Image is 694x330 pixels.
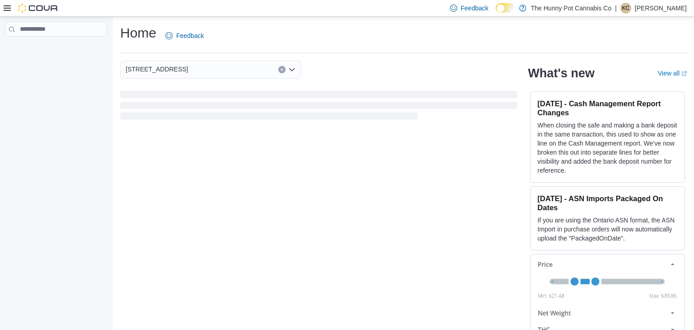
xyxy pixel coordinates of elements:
[622,3,630,14] span: KC
[658,70,687,77] a: View allExternal link
[635,3,687,14] p: [PERSON_NAME]
[120,24,156,42] h1: Home
[620,3,631,14] div: Kyle Chamaillard
[681,71,687,76] svg: External link
[461,4,488,13] span: Feedback
[538,216,677,243] p: If you are using the Ontario ASN format, the ASN Import in purchase orders will now automatically...
[176,31,204,40] span: Feedback
[288,66,295,73] button: Open list of options
[5,38,107,60] nav: Complex example
[126,64,188,75] span: [STREET_ADDRESS]
[278,66,286,73] button: Clear input
[496,3,515,13] input: Dark Mode
[615,3,617,14] p: |
[18,4,59,13] img: Cova
[538,99,677,117] h3: [DATE] - Cash Management Report Changes
[538,194,677,212] h3: [DATE] - ASN Imports Packaged On Dates
[528,66,595,80] h2: What's new
[162,27,207,45] a: Feedback
[531,3,611,14] p: The Hunny Pot Cannabis Co
[120,93,517,122] span: Loading
[538,121,677,175] p: When closing the safe and making a bank deposit in the same transaction, this used to show as one...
